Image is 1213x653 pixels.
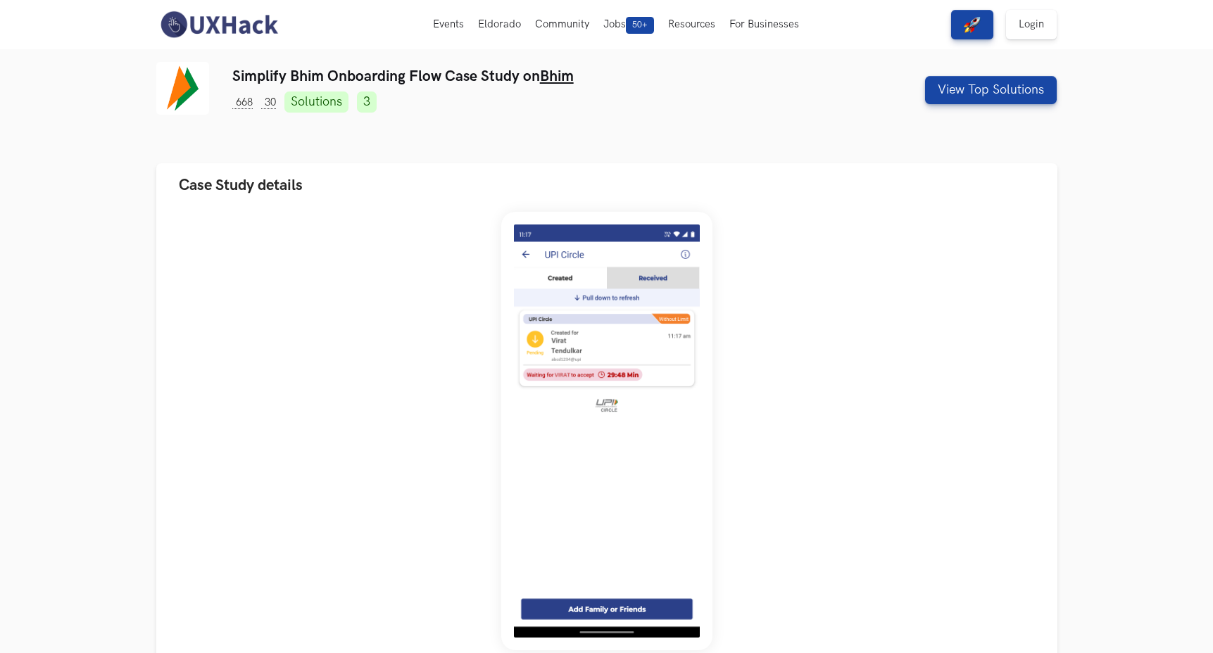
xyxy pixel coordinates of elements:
[626,17,654,34] span: 50+
[156,163,1057,208] button: Case Study details
[357,91,377,113] a: 3
[156,10,282,39] img: UXHack-logo.png
[964,16,981,33] img: rocket
[925,76,1057,104] button: View Top Solutions
[284,91,348,113] a: Solutions
[540,68,574,85] a: Bhim
[232,96,253,109] span: 668
[179,176,303,195] span: Case Study details
[261,96,276,109] span: 30
[156,62,209,115] img: Bhim logo
[1006,10,1057,39] a: Login
[232,68,829,85] h3: Simplify Bhim Onboarding Flow Case Study on
[501,212,712,650] img: Weekend_Hackathon_43_banner.png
